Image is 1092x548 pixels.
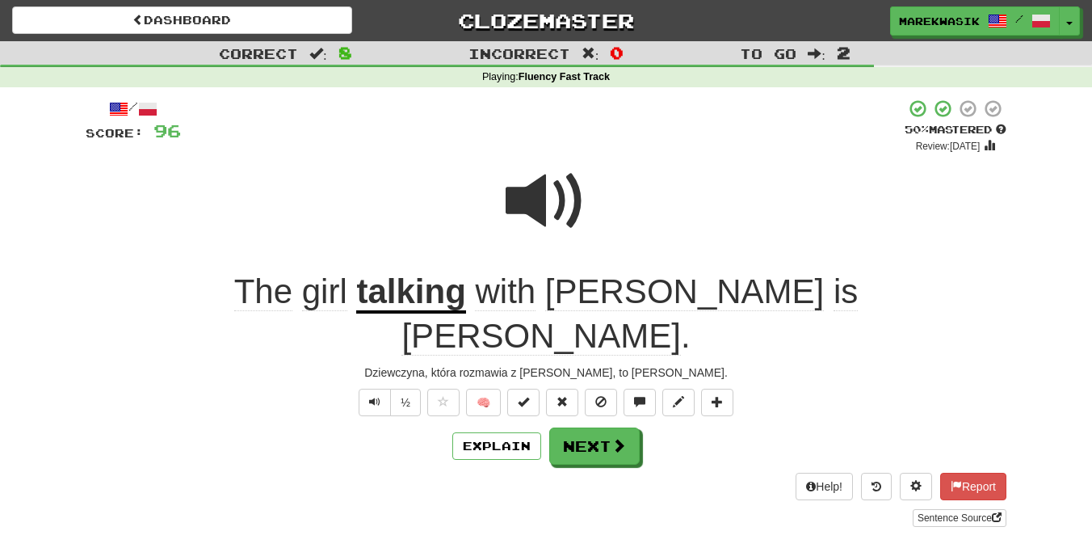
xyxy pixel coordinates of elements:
[624,389,656,416] button: Discuss sentence (alt+u)
[86,126,144,140] span: Score:
[585,389,617,416] button: Ignore sentence (alt+i)
[701,389,733,416] button: Add to collection (alt+a)
[309,47,327,61] span: :
[940,473,1006,500] button: Report
[12,6,352,34] a: Dashboard
[834,272,858,311] span: is
[905,123,1006,137] div: Mastered
[740,45,796,61] span: To go
[302,272,347,311] span: girl
[86,365,1006,381] div: Dziewczyna, która rozmawia z [PERSON_NAME], to [PERSON_NAME].
[153,120,181,141] span: 96
[913,509,1006,527] a: Sentence Source
[905,123,929,136] span: 50 %
[610,43,624,62] span: 0
[390,389,421,416] button: ½
[861,473,892,500] button: Round history (alt+y)
[234,272,292,311] span: The
[549,428,640,465] button: Next
[916,141,981,152] small: Review: [DATE]
[427,389,460,416] button: Favorite sentence (alt+f)
[507,389,540,416] button: Set this sentence to 100% Mastered (alt+m)
[401,317,680,356] span: [PERSON_NAME]
[359,389,391,416] button: Play sentence audio (ctl+space)
[890,6,1060,36] a: MarekWasik /
[582,47,599,61] span: :
[468,45,570,61] span: Incorrect
[338,43,352,62] span: 8
[466,389,501,416] button: 🧠
[837,43,850,62] span: 2
[452,432,541,460] button: Explain
[519,71,610,82] strong: Fluency Fast Track
[475,272,535,311] span: with
[219,45,298,61] span: Correct
[355,389,421,416] div: Text-to-speech controls
[86,99,181,119] div: /
[546,389,578,416] button: Reset to 0% Mastered (alt+r)
[808,47,825,61] span: :
[662,389,695,416] button: Edit sentence (alt+d)
[545,272,824,311] span: [PERSON_NAME]
[899,14,980,28] span: MarekWasik
[376,6,716,35] a: Clozemaster
[1015,13,1023,24] span: /
[401,272,858,356] span: .
[796,473,853,500] button: Help!
[356,272,465,314] u: talking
